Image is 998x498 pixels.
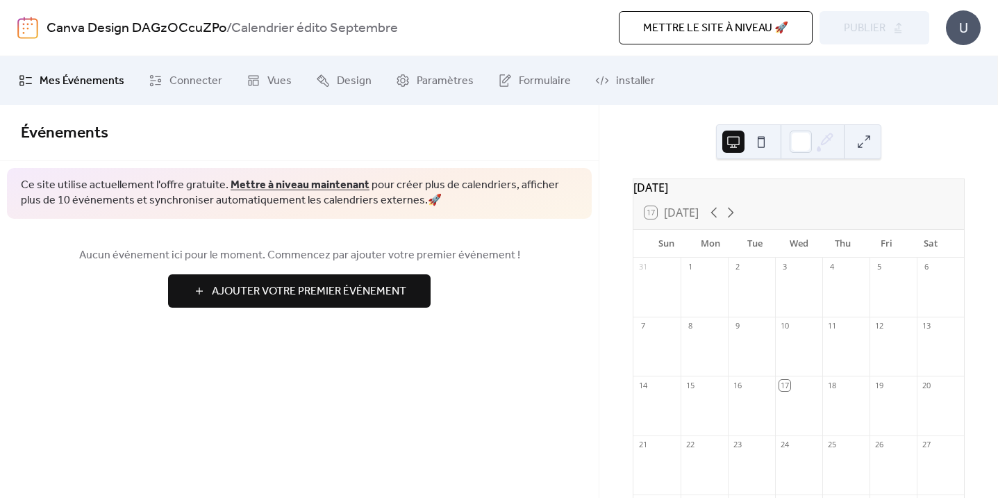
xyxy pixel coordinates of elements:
[946,10,981,45] div: U
[385,62,484,99] a: Paramètres
[40,73,124,90] span: Mes Événements
[231,174,369,196] a: Mettre à niveau maintenant
[212,283,406,300] span: Ajouter Votre Premier Événement
[21,178,578,209] span: Ce site utilise actuellement l'offre gratuite. pour créer plus de calendriers, afficher plus de 1...
[638,321,648,331] div: 7
[685,440,695,450] div: 22
[168,274,431,308] button: Ajouter Votre Premier Événement
[638,440,648,450] div: 21
[826,262,837,272] div: 4
[236,62,302,99] a: Vues
[779,262,790,272] div: 3
[689,230,733,258] div: Mon
[874,380,884,390] div: 19
[821,230,865,258] div: Thu
[267,73,292,90] span: Vues
[874,262,884,272] div: 5
[826,440,837,450] div: 25
[921,262,931,272] div: 6
[169,73,222,90] span: Connecter
[21,274,578,308] a: Ajouter Votre Premier Événement
[47,15,226,42] a: Canva Design DAGzOCcuZPo
[306,62,382,99] a: Design
[732,321,742,331] div: 9
[21,247,578,264] span: Aucun événement ici pour le moment. Commencez par ajouter votre premier événement !
[633,179,964,196] div: [DATE]
[616,73,655,90] span: installer
[732,440,742,450] div: 23
[732,380,742,390] div: 16
[138,62,233,99] a: Connecter
[643,20,788,37] span: Mettre le site à niveau 🚀
[585,62,665,99] a: installer
[779,440,790,450] div: 24
[874,440,884,450] div: 26
[733,230,776,258] div: Tue
[17,17,38,39] img: logo
[776,230,820,258] div: Wed
[921,380,931,390] div: 20
[921,321,931,331] div: 13
[685,380,695,390] div: 15
[644,230,688,258] div: Sun
[226,15,231,42] b: /
[231,15,398,42] b: Calendrier édito Septembre
[21,118,108,149] span: Événements
[685,262,695,272] div: 1
[826,380,837,390] div: 18
[488,62,581,99] a: Formulaire
[8,62,135,99] a: Mes Événements
[874,321,884,331] div: 12
[779,321,790,331] div: 10
[519,73,571,90] span: Formulaire
[826,321,837,331] div: 11
[417,73,474,90] span: Paramètres
[921,440,931,450] div: 27
[865,230,908,258] div: Fri
[638,262,648,272] div: 31
[685,321,695,331] div: 8
[638,380,648,390] div: 14
[732,262,742,272] div: 2
[337,73,372,90] span: Design
[619,11,813,44] button: Mettre le site à niveau 🚀
[779,380,790,390] div: 17
[909,230,953,258] div: Sat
